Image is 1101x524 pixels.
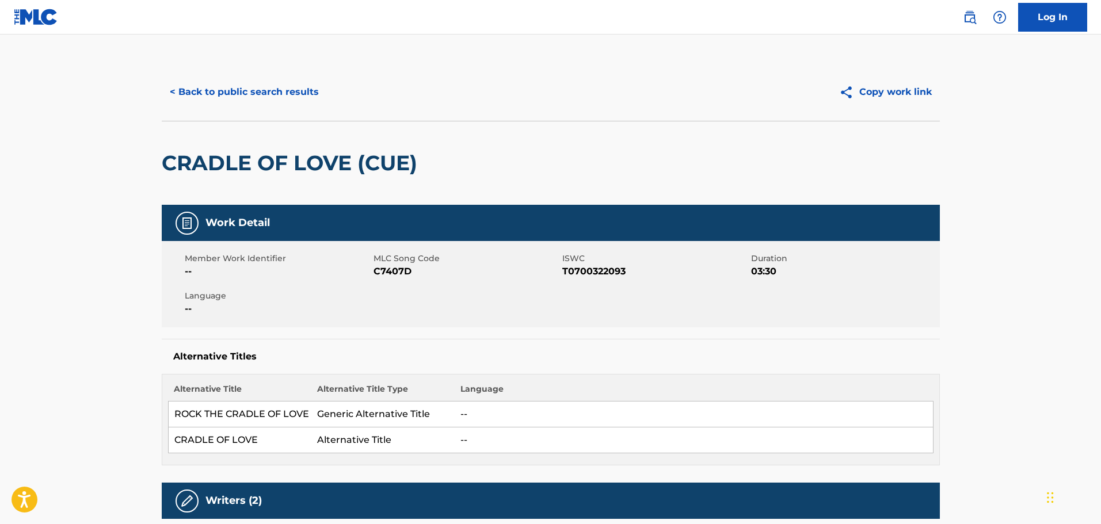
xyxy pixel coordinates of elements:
span: -- [185,302,371,316]
h5: Writers (2) [205,494,262,507]
span: Duration [751,253,937,265]
button: < Back to public search results [162,78,327,106]
span: MLC Song Code [374,253,559,265]
td: ROCK THE CRADLE OF LOVE [168,401,311,427]
td: -- [455,401,933,427]
td: CRADLE OF LOVE [168,427,311,453]
h5: Work Detail [205,216,270,230]
img: search [963,10,977,24]
span: Member Work Identifier [185,253,371,265]
img: MLC Logo [14,9,58,25]
th: Language [455,383,933,401]
td: Alternative Title [311,427,455,453]
span: ISWC [562,253,748,265]
td: Generic Alternative Title [311,401,455,427]
img: Writers [180,494,194,508]
img: help [993,10,1007,24]
a: Public Search [958,6,981,29]
button: Copy work link [831,78,940,106]
span: 03:30 [751,265,937,278]
span: -- [185,265,371,278]
div: Drag [1047,480,1054,515]
span: C7407D [374,265,559,278]
td: -- [455,427,933,453]
span: Language [185,290,371,302]
div: Help [988,6,1011,29]
th: Alternative Title Type [311,383,455,401]
th: Alternative Title [168,383,311,401]
a: Log In [1018,3,1087,32]
h2: CRADLE OF LOVE (CUE) [162,150,423,176]
span: T0700322093 [562,265,748,278]
h5: Alternative Titles [173,351,928,362]
iframe: Chat Widget [1043,469,1101,524]
img: Work Detail [180,216,194,230]
img: Copy work link [839,85,859,100]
